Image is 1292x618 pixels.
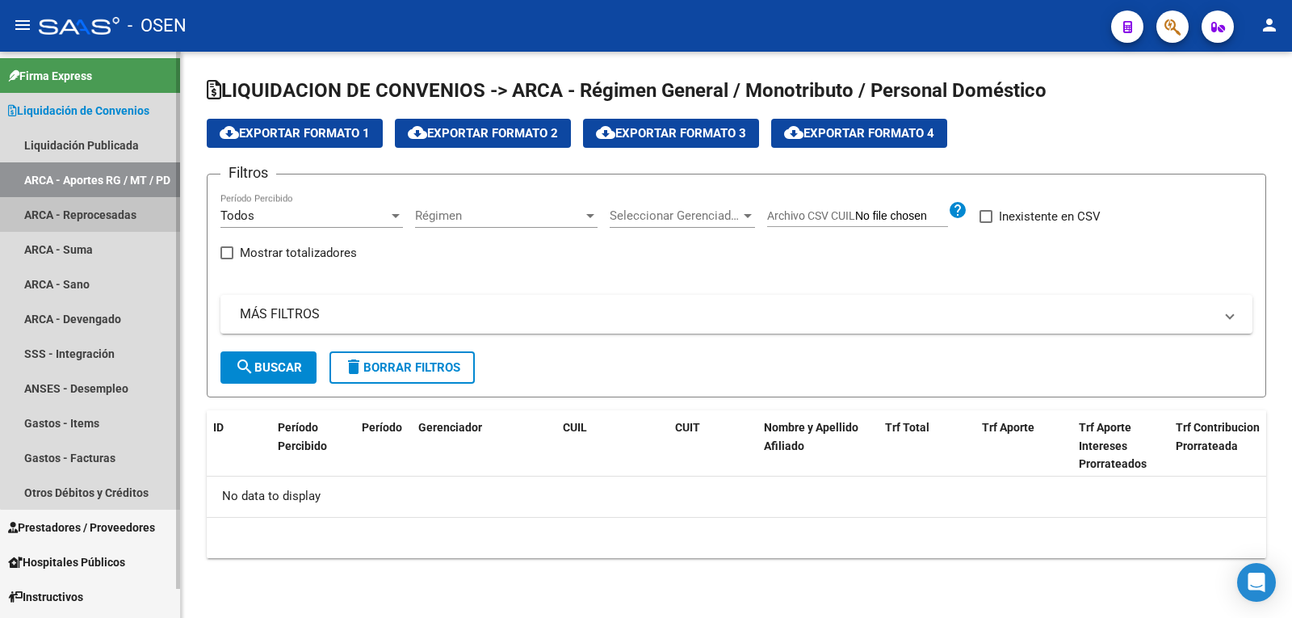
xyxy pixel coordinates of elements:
datatable-header-cell: Trf Aporte [975,410,1072,481]
span: Inexistente en CSV [999,207,1101,226]
mat-icon: cloud_download [596,123,615,142]
span: Período Percibido [278,421,327,452]
button: Borrar Filtros [329,351,475,384]
button: Exportar Formato 4 [771,119,947,148]
span: Hospitales Públicos [8,553,125,571]
span: Prestadores / Proveedores [8,519,155,536]
span: Borrar Filtros [344,360,460,375]
h3: Filtros [220,162,276,184]
span: Seleccionar Gerenciador [610,208,740,223]
button: Exportar Formato 3 [583,119,759,148]
span: Liquidación de Convenios [8,102,149,120]
span: CUIT [675,421,700,434]
datatable-header-cell: Trf Contribucion Prorrateada [1169,410,1266,481]
mat-icon: search [235,357,254,376]
mat-icon: menu [13,15,32,35]
mat-icon: person [1260,15,1279,35]
span: Archivo CSV CUIL [767,209,855,222]
span: Buscar [235,360,302,375]
span: Firma Express [8,67,92,85]
mat-icon: cloud_download [784,123,803,142]
datatable-header-cell: ID [207,410,271,481]
span: Trf Aporte [982,421,1034,434]
button: Exportar Formato 2 [395,119,571,148]
div: No data to display [207,477,1266,517]
span: Todos [220,208,254,223]
datatable-header-cell: Trf Total [879,410,975,481]
datatable-header-cell: CUIL [556,410,645,481]
datatable-header-cell: Gerenciador [412,410,533,481]
span: Exportar Formato 2 [408,126,558,141]
span: CUIL [563,421,587,434]
span: Gerenciador [418,421,482,434]
datatable-header-cell: Período [355,410,412,481]
span: Régimen [415,208,583,223]
span: Exportar Formato 1 [220,126,370,141]
span: Instructivos [8,588,83,606]
button: Buscar [220,351,317,384]
mat-icon: cloud_download [408,123,427,142]
datatable-header-cell: CUIT [669,410,757,481]
span: Nombre y Apellido Afiliado [764,421,858,452]
span: Exportar Formato 4 [784,126,934,141]
span: Trf Total [885,421,929,434]
span: - OSEN [128,8,187,44]
span: Período [362,421,402,434]
mat-expansion-panel-header: MÁS FILTROS [220,295,1252,334]
span: LIQUIDACION DE CONVENIOS -> ARCA - Régimen General / Monotributo / Personal Doméstico [207,79,1047,102]
span: ID [213,421,224,434]
mat-icon: help [948,200,967,220]
datatable-header-cell: Nombre y Apellido Afiliado [757,410,879,481]
mat-panel-title: MÁS FILTROS [240,305,1214,323]
span: Trf Contribucion Prorrateada [1176,421,1260,452]
span: Mostrar totalizadores [240,243,357,263]
button: Exportar Formato 1 [207,119,383,148]
datatable-header-cell: Trf Aporte Intereses Prorrateados [1072,410,1169,481]
span: Trf Aporte Intereses Prorrateados [1079,421,1147,471]
span: Exportar Formato 3 [596,126,746,141]
div: Open Intercom Messenger [1237,563,1276,602]
mat-icon: delete [344,357,363,376]
mat-icon: cloud_download [220,123,239,142]
datatable-header-cell: Período Percibido [271,410,332,481]
input: Archivo CSV CUIL [855,209,948,224]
